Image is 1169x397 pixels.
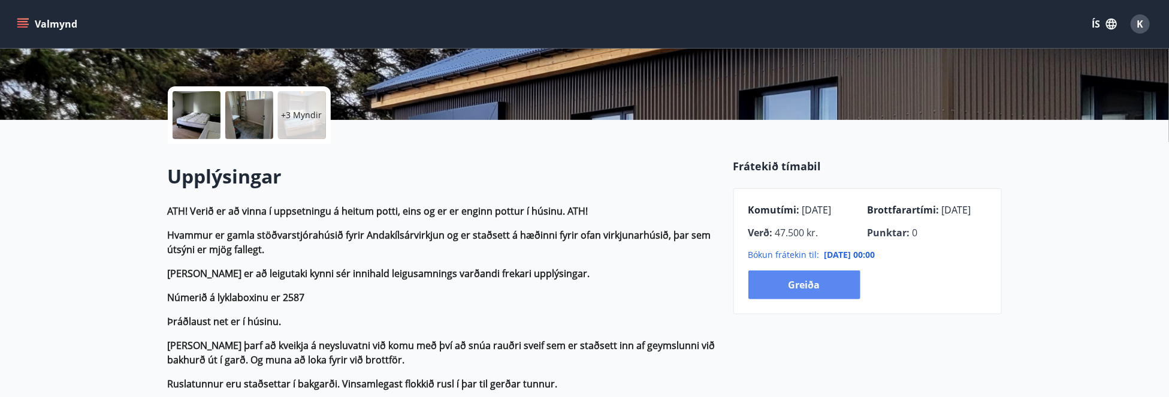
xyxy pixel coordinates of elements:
span: Bókun frátekin til : [748,249,820,261]
strong: [PERSON_NAME] þarf að kveikja á neysluvatni við komu með því að snúa rauðri sveif sem er staðsett... [168,339,715,366]
span: [DATE] [940,203,971,216]
strong: Ruslatunnur eru staðsettar í bakgarði. Vinsamlegast flokkið rusl í þar til gerðar tunnur. [168,377,558,390]
h2: Upplýsingar [168,163,719,190]
p: Punktar : [868,226,987,239]
strong: ATH! Verið er að vinna í uppsetningu á heitum potti, eins og er er enginn pottur í húsinu. ATH! [168,204,588,218]
strong: Hvammur er gamla stöðvarstjórahúsið fyrir Andakílsárvirkjun og er staðsett á hæðinni fyrir ofan v... [168,228,711,256]
p: Brottfarartími : [868,203,987,216]
p: Komutími : [748,203,868,216]
span: [DATE] [800,203,832,216]
span: 47.500 kr. [773,226,818,239]
span: [DATE] 00:00 [824,249,875,260]
p: +3 Myndir [282,109,322,121]
p: Verð : [748,226,868,239]
strong: Þráðlaust net er í húsinu. [168,315,282,328]
button: menu [14,13,82,35]
button: ÍS [1085,13,1123,35]
span: K [1137,17,1144,31]
strong: Númerið á lyklaboxinu er 2587 [168,291,305,304]
span: 0 [910,226,918,239]
button: Greiða [748,270,860,299]
button: K [1126,10,1155,38]
strong: [PERSON_NAME] er að leigutaki kynni sér innihald leigusamnings varðandi frekari upplýsingar. [168,267,590,280]
p: Frátekið tímabil [733,158,1002,174]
